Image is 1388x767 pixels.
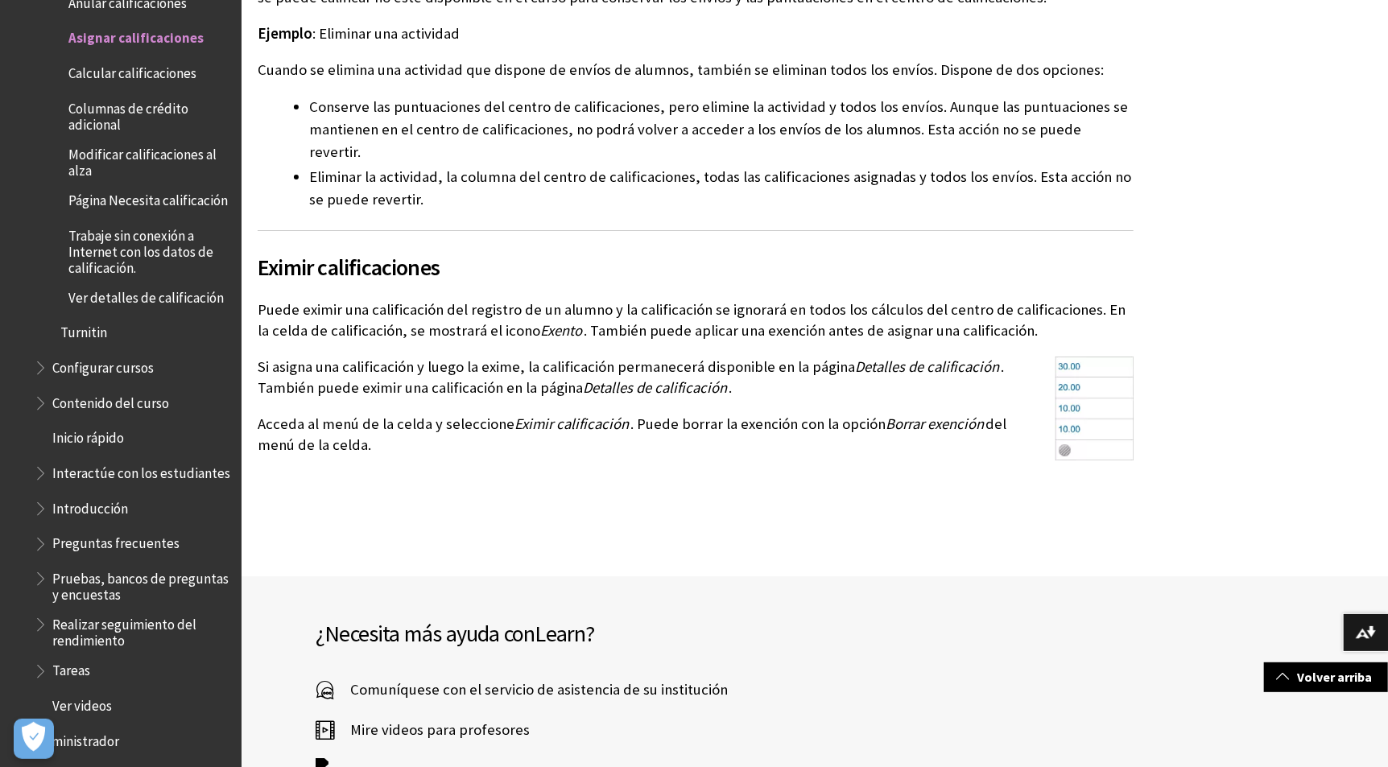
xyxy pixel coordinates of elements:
p: : Eliminar una actividad [258,23,1134,44]
span: Exento [540,321,582,340]
span: Inicio rápido [52,425,124,447]
span: Modificar calificaciones al alza [68,141,230,179]
span: Pruebas, bancos de preguntas y encuestas [52,565,230,603]
span: Ver videos [52,692,112,714]
span: Contenido del curso [52,390,169,411]
span: Detalles de calificación [583,378,727,397]
li: Eliminar la actividad, la columna del centro de calificaciones, todas las calificaciones asignada... [309,166,1134,211]
span: Página Necesita calificación [68,187,228,208]
li: Conserve las puntuaciones del centro de calificaciones, pero elimine la actividad y todos los env... [309,96,1134,163]
span: Ver detalles de calificación [68,284,224,306]
span: Comuníquese con el servicio de asistencia de su institución [334,678,728,702]
p: Si asigna una calificación y luego la exime, la calificación permanecerá disponible en la página ... [258,357,1134,398]
h2: ¿Necesita más ayuda con ? [316,616,815,650]
span: Preguntas frecuentes [52,530,180,552]
a: Volver arriba [1264,662,1388,692]
span: Detalles de calificación [855,357,999,376]
span: Learn [535,619,586,648]
span: Mire videos para profesores [334,718,530,742]
span: Introducción [52,495,128,517]
p: Puede eximir una calificación del registro de un alumno y la calificación se ignorará en todos lo... [258,299,1134,341]
span: Tareas [52,658,90,679]
button: Abrir preferencias [14,719,54,759]
span: Realizar seguimiento del rendimiento [52,611,230,649]
span: Interactúe con los estudiantes [52,460,230,481]
span: Configurar cursos [52,354,154,376]
p: Acceda al menú de la celda y seleccione . Puede borrar la exención con la opción del menú de la c... [258,414,1134,456]
span: Trabaje sin conexión a Internet con los datos de calificación. [68,222,230,276]
span: Ejemplo [258,24,312,43]
span: Asignar calificaciones [68,25,204,47]
h2: Eximir calificaciones [258,230,1134,284]
span: Turnitin [60,320,107,341]
a: Mire videos para profesores [316,718,530,742]
p: Cuando se elimina una actividad que dispone de envíos de alumnos, también se eliminan todos los e... [258,60,1134,80]
span: Columnas de crédito adicional [68,95,230,133]
span: Borrar exención [886,414,984,433]
span: Eximir calificación [514,414,629,433]
span: Administrador [36,728,119,749]
span: Calcular calificaciones [68,60,196,81]
a: Comuníquese con el servicio de asistencia de su institución [316,678,728,702]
